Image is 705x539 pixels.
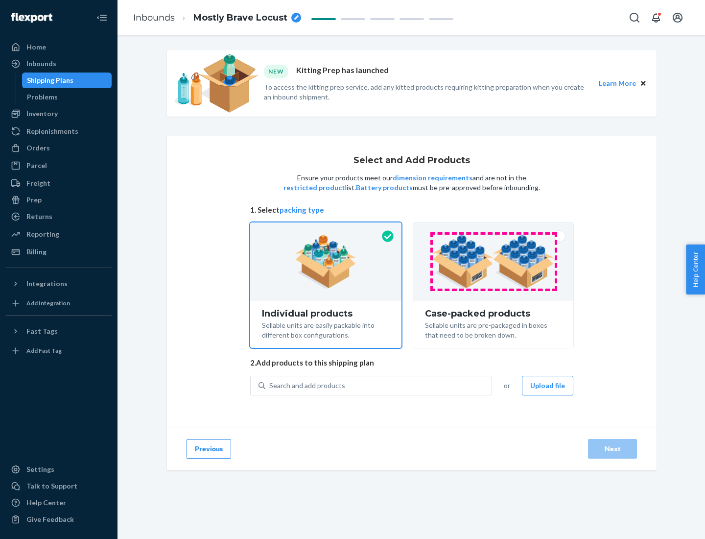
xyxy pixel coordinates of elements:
div: Talk to Support [26,481,77,491]
button: Help Center [686,245,705,294]
p: Ensure your products meet our and are not in the list. must be pre-approved before inbounding. [282,173,541,193]
a: Inventory [6,106,112,122]
button: Upload file [522,376,573,395]
button: Learn More [599,78,636,89]
div: Prep [26,195,42,205]
button: Open notifications [646,8,666,27]
button: packing type [280,205,324,215]
img: Flexport logo [11,13,52,23]
a: Help Center [6,495,112,511]
a: Add Fast Tag [6,343,112,359]
a: Prep [6,192,112,208]
img: case-pack.59cecea509d18c883b923b81aeac6d0b.png [432,235,554,289]
p: Kitting Prep has launched [296,65,389,78]
div: Parcel [26,161,47,171]
button: Next [588,439,637,459]
a: Replenishments [6,123,112,139]
div: Shipping Plans [27,75,73,85]
div: Next [596,444,629,454]
div: Problems [27,92,58,102]
div: Settings [26,465,54,474]
span: 1. Select [250,205,573,215]
a: Talk to Support [6,478,112,494]
div: Give Feedback [26,514,74,524]
button: Fast Tags [6,323,112,339]
div: Inventory [26,109,58,119]
div: Add Fast Tag [26,346,62,355]
button: Open Search Box [625,8,644,27]
button: Open account menu [668,8,687,27]
a: Returns [6,209,112,224]
div: Inbounds [26,59,56,69]
div: Search and add products [269,381,345,391]
a: Inbounds [133,12,175,23]
div: Home [26,42,46,52]
button: Give Feedback [6,512,112,527]
div: Replenishments [26,126,78,136]
a: Add Integration [6,295,112,311]
div: Fast Tags [26,326,58,336]
div: NEW [264,65,288,78]
button: dimension requirements [393,173,472,183]
img: individual-pack.facf35554cb0f1810c75b2bd6df2d64e.png [295,235,356,289]
div: Add Integration [26,299,70,307]
a: Orders [6,140,112,156]
button: Battery products [356,183,413,193]
a: Problems [22,89,112,105]
button: restricted product [283,183,345,193]
div: Sellable units are pre-packaged in boxes that need to be broken down. [425,318,562,340]
span: or [504,381,510,391]
div: Integrations [26,279,68,289]
div: Orders [26,143,50,153]
div: Freight [26,178,50,188]
a: Home [6,39,112,55]
div: Help Center [26,498,66,508]
a: Parcel [6,158,112,173]
button: Integrations [6,276,112,292]
div: Case-packed products [425,309,562,318]
a: Billing [6,244,112,260]
button: Close Navigation [92,8,112,27]
a: Reporting [6,226,112,242]
div: Sellable units are easily packable into different box configurations. [262,318,390,340]
div: Billing [26,247,47,257]
span: Mostly Brave Locust [193,12,287,24]
a: Shipping Plans [22,73,112,88]
div: Individual products [262,309,390,318]
ol: breadcrumbs [125,3,309,32]
h1: Select and Add Products [353,156,470,166]
div: Returns [26,212,52,221]
a: Freight [6,175,112,191]
a: Inbounds [6,56,112,72]
a: Settings [6,462,112,477]
span: 2. Add products to this shipping plan [250,358,573,368]
button: Close [638,78,649,89]
button: Previous [187,439,231,459]
p: To access the kitting prep service, add any kitted products requiring kitting preparation when yo... [264,82,590,102]
div: Reporting [26,229,59,239]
